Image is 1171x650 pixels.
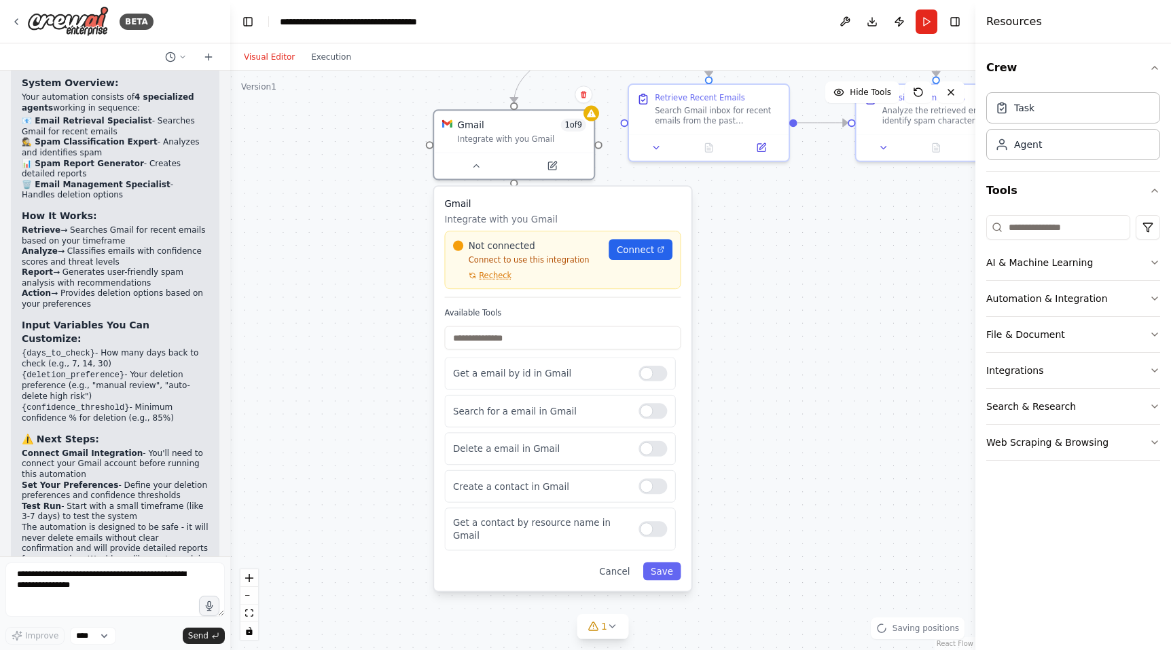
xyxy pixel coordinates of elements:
[444,308,681,318] label: Available Tools
[22,180,170,189] strong: 🗑️ Email Management Specialist
[240,622,258,640] button: toggle interactivity
[444,197,681,210] h3: Gmail
[986,49,1160,87] button: Crew
[236,49,303,65] button: Visual Editor
[825,81,899,103] button: Hide Tools
[882,106,1008,127] div: Analyze the retrieved emails to identify spam characteristics and classify each email as spam or ...
[986,210,1160,472] div: Tools
[22,348,209,370] li: - How many days back to check (e.g., 7, 14, 30)
[22,288,209,309] li: → Provides deletion options based on your preferences
[22,116,152,126] strong: 📧 Email Retrieval Specialist
[986,172,1160,210] button: Tools
[986,317,1160,352] button: File & Document
[458,119,484,132] div: Gmail
[22,246,58,256] strong: Analyze
[937,640,973,647] a: React Flow attribution
[198,49,219,65] button: Start a new chat
[453,270,511,280] button: Recheck
[966,140,1011,155] button: Open in side panel
[945,12,965,31] button: Hide right sidebar
[22,402,209,424] li: - Minimum confidence % for deletion (e.g., 85%)
[240,569,258,640] div: React Flow controls
[986,425,1160,460] button: Web Scraping & Browsing
[681,140,736,155] button: No output available
[22,480,118,490] strong: Set Your Preferences
[469,240,535,252] span: Not connected
[22,267,53,277] strong: Report
[22,159,209,180] li: - Creates detailed reports
[882,92,965,102] div: Classify Spam Emails
[160,49,192,65] button: Switch to previous chat
[561,119,586,132] span: Number of enabled actions
[22,403,129,413] code: {confidence_threshold}
[453,254,601,265] p: Connect to use this integration
[850,87,891,98] span: Hide Tools
[893,623,959,634] span: Saving positions
[22,501,61,511] strong: Test Run
[453,442,628,455] p: Delete a email in Gmail
[479,270,511,280] span: Recheck
[22,116,209,137] li: - Searches Gmail for recent emails
[22,267,209,288] li: → Generates user-friendly spam analysis with recommendations
[986,353,1160,388] button: Integrations
[22,349,95,358] code: {days_to_check}
[188,630,209,641] span: Send
[25,630,58,641] span: Improve
[855,83,1017,162] div: Classify Spam EmailsAnalyze the retrieved emails to identify spam characteristics and classify ea...
[643,562,681,581] button: Save
[442,119,452,129] img: Gmail
[22,92,194,113] strong: 4 specialized agents
[453,367,628,380] p: Get a email by id in Gmail
[1014,138,1042,151] div: Agent
[453,516,628,542] p: Get a contact by resource name in Gmail
[22,288,51,298] strong: Action
[22,320,149,344] strong: Input Variables You Can Customize:
[22,246,209,267] li: → Classifies emails with confidence scores and threat levels
[22,159,144,168] strong: 📊 Spam Report Generator
[199,596,219,616] button: Click to speak your automation idea
[22,225,209,246] li: → Searches Gmail for recent emails based on your timeframe
[739,140,784,155] button: Open in side panel
[22,501,209,522] li: - Start with a small timeframe (like 3-7 days) to test the system
[797,116,848,129] g: Edge from 212843c6-345b-46d3-8de9-1229af946db7 to 1f921ace-5373-4ea0-a3e7-ddd34366d370
[22,137,158,147] strong: 🕵️ Spam Classification Expert
[22,434,99,444] strong: ⚠️ Next Steps:
[22,137,209,158] li: - Analyzes and identifies spam
[986,87,1160,171] div: Crew
[458,134,586,145] div: Integrate with you Gmail
[183,628,225,644] button: Send
[280,15,433,28] nav: breadcrumb
[22,92,209,113] p: Your automation consists of working in sequence:
[577,614,629,639] button: 1
[22,180,209,201] li: - Handles deletion options
[27,6,109,37] img: Logo
[592,562,638,581] button: Cancel
[22,210,97,221] strong: How It Works:
[986,245,1160,280] button: AI & Machine Learning
[22,225,60,235] strong: Retrieve
[240,569,258,587] button: zoom in
[238,12,257,31] button: Hide left sidebar
[601,619,607,633] span: 1
[609,240,672,261] a: Connect
[444,212,681,225] p: Integrate with you Gmail
[240,605,258,622] button: fit view
[22,370,124,380] code: {deletion_preference}
[628,83,790,162] div: Retrieve Recent EmailsSearch Gmail inbox for recent emails from the past {days_to_check} days. Fo...
[22,370,209,402] li: - Your deletion preference (e.g., "manual review", "auto-delete high risk")
[22,448,143,458] strong: Connect Gmail Integration
[986,14,1042,30] h4: Resources
[575,85,592,103] button: Delete node
[22,522,209,586] p: The automation is designed to be safe - it will never delete emails without clear confirmation an...
[453,404,628,417] p: Search for a email in Gmail
[303,49,359,65] button: Execution
[22,77,119,88] strong: System Overview:
[617,243,654,256] span: Connect
[453,480,628,493] p: Create a contact in Gmail
[241,81,276,92] div: Version 1
[5,627,65,645] button: Improve
[655,106,780,127] div: Search Gmail inbox for recent emails from the past {days_to_check} days. Focus on retrieving emai...
[22,480,209,501] li: - Define your deletion preferences and confidence thresholds
[240,587,258,605] button: zoom out
[1014,101,1034,115] div: Task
